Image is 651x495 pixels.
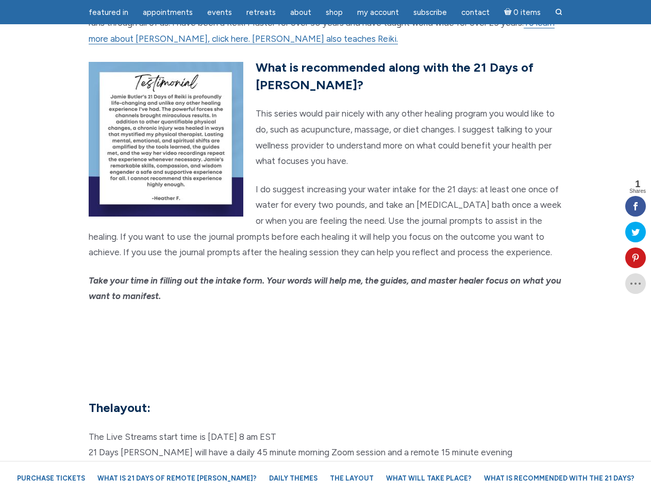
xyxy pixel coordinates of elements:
a: Purchase Tickets [12,469,90,487]
a: Events [201,3,238,23]
p: I do suggest increasing your water intake for the 21 days: at least one once of water for every t... [89,181,563,260]
a: To learn more about [PERSON_NAME], click here. [PERSON_NAME] also teaches Reiki. [89,18,555,44]
strong: What is recommended along with the 21 Days of [PERSON_NAME]? [256,60,533,92]
span: Contact [461,8,490,17]
span: Retreats [246,8,276,17]
span: Shares [629,189,646,194]
em: Take your time in filling out the intake form. Your words will help me, the guides, and master he... [89,275,561,302]
span: About [290,8,311,17]
a: Contact [455,3,496,23]
span: Appointments [143,8,193,17]
a: Subscribe [407,3,453,23]
a: About [284,3,318,23]
a: Appointments [137,3,199,23]
span: 0 items [513,9,541,16]
a: What is recommended with the 21 Days? [479,469,640,487]
a: My Account [351,3,405,23]
a: featured in [82,3,135,23]
i: Cart [504,8,514,17]
span: 1 [629,179,646,189]
a: What is 21 Days of Remote [PERSON_NAME]? [92,469,262,487]
span: Shop [326,8,343,17]
a: The Layout [325,469,379,487]
a: Shop [320,3,349,23]
span: Events [207,8,232,17]
span: My Account [357,8,399,17]
span: featured in [89,8,128,17]
span: Subscribe [413,8,447,17]
a: Daily Themes [264,469,323,487]
a: Retreats [240,3,282,23]
p: This series would pair nicely with any other healing program you would like to do, such as acupun... [89,106,563,169]
strong: The layout: [89,400,151,415]
a: What will take place? [381,469,477,487]
a: Cart0 items [498,2,547,23]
